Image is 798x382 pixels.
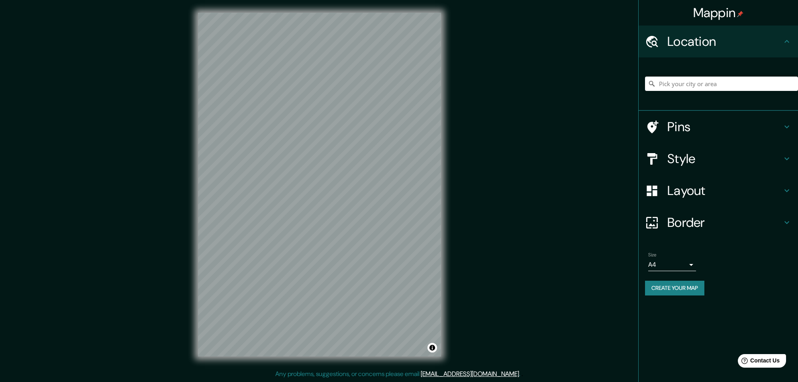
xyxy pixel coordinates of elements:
[522,369,523,379] div: .
[275,369,520,379] p: Any problems, suggestions, or concerns please email .
[427,343,437,352] button: Toggle attribution
[667,33,782,49] h4: Location
[737,11,743,17] img: pin-icon.png
[667,183,782,199] h4: Layout
[648,252,657,258] label: Size
[693,5,744,21] h4: Mappin
[639,175,798,207] div: Layout
[645,281,704,295] button: Create your map
[667,119,782,135] h4: Pins
[421,370,519,378] a: [EMAIL_ADDRESS][DOMAIN_NAME]
[639,26,798,57] div: Location
[727,351,789,373] iframe: Help widget launcher
[667,215,782,230] h4: Border
[645,77,798,91] input: Pick your city or area
[639,207,798,238] div: Border
[648,258,696,271] div: A4
[639,111,798,143] div: Pins
[520,369,522,379] div: .
[198,13,441,356] canvas: Map
[667,151,782,167] h4: Style
[639,143,798,175] div: Style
